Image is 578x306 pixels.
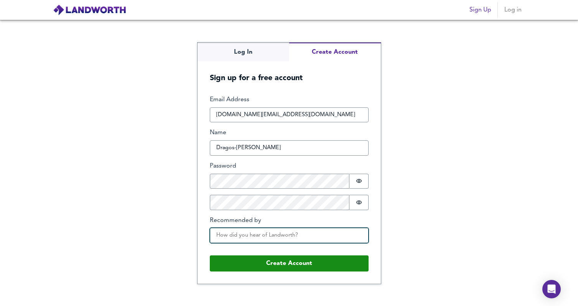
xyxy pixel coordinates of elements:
button: Log In [198,43,289,61]
label: Email Address [210,95,369,104]
button: Create Account [210,255,369,271]
button: Sign Up [466,2,494,18]
button: Show password [349,195,369,210]
input: How did you hear of Landworth? [210,228,369,243]
button: Show password [349,174,369,189]
input: How can we reach you? [210,107,369,123]
img: logo [53,4,126,16]
div: Open Intercom Messenger [542,280,561,298]
label: Recommended by [210,216,369,225]
input: What should we call you? [210,140,369,156]
button: Log in [501,2,525,18]
button: Create Account [289,43,381,61]
h5: Sign up for a free account [198,61,381,83]
label: Name [210,128,369,137]
label: Password [210,162,369,171]
span: Sign Up [469,5,491,15]
span: Log in [504,5,522,15]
